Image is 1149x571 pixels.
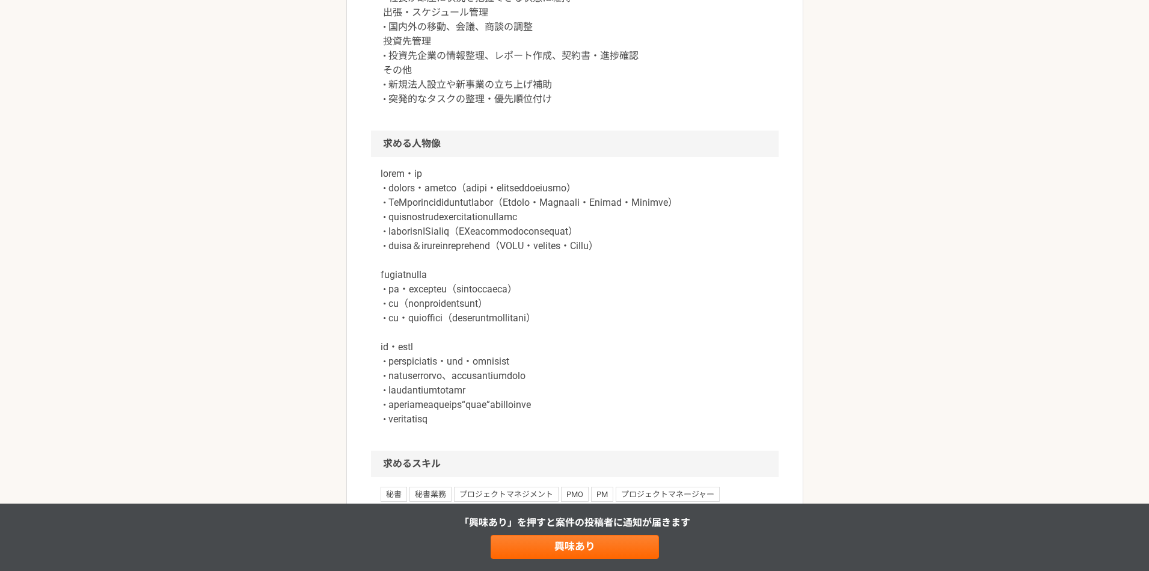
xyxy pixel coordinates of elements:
p: 「興味あり」を押すと 案件の投稿者に通知が届きます [459,516,690,530]
span: PM [591,487,613,501]
span: プロジェクトマネージャー [616,487,720,501]
a: 興味あり [491,535,659,559]
span: プロジェクトマネジメント [454,487,559,501]
span: PMO [561,487,589,501]
h2: 求める人物像 [371,131,779,157]
p: lorem・ip • dolors・ametco（adipi・elitseddoeiusmo） • TeMporincididuntutlabor（Etdolo・Magnaali・Enimad・... [381,167,769,427]
h2: 求めるスキル [371,451,779,477]
span: 秘書 [381,487,407,501]
span: 秘書業務 [409,487,452,501]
